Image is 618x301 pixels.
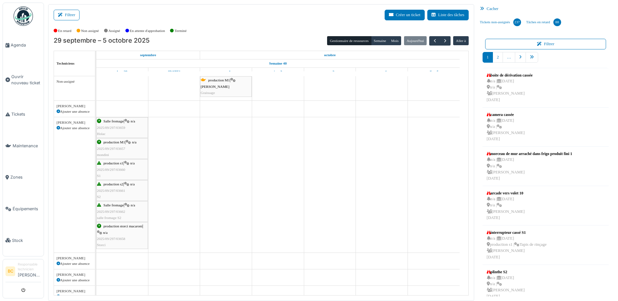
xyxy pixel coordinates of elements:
a: arcade vers volet 10 n/a |[DATE] n/a | [PERSON_NAME][DATE] [485,189,527,223]
a: Équipements [3,193,44,225]
span: mondini [97,153,109,157]
div: boite de dérivation cassée [487,72,533,78]
div: | [97,181,147,200]
span: production M1 [103,140,125,144]
a: Zones [3,161,44,193]
div: Ajouter une absence [57,109,92,114]
a: Agenda [3,29,44,61]
a: Liste des tâches [427,10,469,20]
span: Storci [97,243,106,247]
li: [PERSON_NAME] [18,262,41,281]
span: S1 [97,174,101,178]
h2: 29 septembre – 5 octobre 2025 [54,37,150,45]
a: Maintenance [3,130,44,162]
span: 2025/09/297/03661 [97,189,125,192]
span: production s2 [103,182,123,186]
div: Ajouter une absence [57,125,92,131]
a: Tâches en retard [524,14,564,31]
a: BC Responsable technicien[PERSON_NAME] [5,262,41,282]
div: | [97,202,147,221]
li: BC [5,266,15,276]
span: production s1 [103,161,123,165]
a: Tickets [3,99,44,130]
span: n/a [130,182,135,186]
span: Agenda [11,42,41,48]
button: Filtrer [54,10,80,20]
button: Filtrer [485,39,606,49]
div: 88 [553,18,561,26]
div: | [97,160,147,179]
button: Semaine [371,36,389,45]
button: Suivant [440,36,451,46]
div: Ajouter une absence [57,261,92,266]
span: n/a [131,203,135,207]
a: … [503,52,515,63]
a: boite de dérivation cassée n/a |[DATE] n/a | [PERSON_NAME][DATE] [485,71,534,105]
span: Zones [10,174,41,180]
div: n/a | [DATE] n/a | [PERSON_NAME] [DATE] [487,118,525,142]
a: Semaine 40 [268,59,288,67]
span: salle fromage S2 [97,216,121,220]
a: 1 octobre 2025 [219,68,232,76]
div: n/a | [DATE] n/a | [PERSON_NAME] [DATE] [487,275,525,300]
span: [PERSON_NAME] [201,85,229,88]
button: Précédent [429,36,440,46]
span: n/a [131,119,135,123]
button: Aujourd'hui [404,36,427,45]
div: | [97,139,147,158]
span: Maintenance [13,143,41,149]
div: plinthe S2 [487,269,525,275]
div: [PERSON_NAME] [57,272,92,277]
span: production storci macaroni [103,224,143,228]
span: Techniciens [57,61,75,65]
button: Aller à [453,36,468,45]
div: Ajouter une absence [57,277,92,283]
a: 29 septembre 2025 [115,68,129,76]
span: 2025/09/297/03660 [97,168,125,171]
span: Équipements [13,206,41,212]
a: Ouvrir nouveau ticket [3,61,44,99]
span: n/a [130,161,135,165]
div: n/a | [DATE] production s1 | Tapis de rinçage [PERSON_NAME] [DATE] [487,235,547,260]
div: n/a | [DATE] n/a | [PERSON_NAME] [DATE] [487,157,572,182]
label: En retard [58,28,71,34]
a: 3 octobre 2025 [324,68,336,76]
div: camera cassée [487,112,525,118]
div: n/a | [DATE] n/a | [PERSON_NAME] [DATE] [487,78,533,103]
div: | [201,77,251,96]
label: Terminé [175,28,186,34]
div: Cacher [477,4,614,14]
button: Créer un ticket [385,10,425,20]
span: Salle fromage [103,203,123,207]
a: 2 octobre 2025 [272,68,284,76]
a: 30 septembre 2025 [166,68,182,76]
label: En attente d'approbation [130,28,165,34]
button: Gestionnaire de ressources [327,36,371,45]
div: | [97,118,147,137]
label: Non assigné [81,28,99,34]
div: Non-assigné [57,79,92,84]
span: production M1 [208,78,230,82]
div: [PERSON_NAME] [57,288,92,294]
a: camera cassée n/a |[DATE] n/a | [PERSON_NAME][DATE] [485,110,527,144]
div: | [97,223,147,248]
a: 1 octobre 2025 [323,51,337,59]
button: Mois [389,36,401,45]
span: Ouvrir nouveau ticket [11,74,41,86]
a: interrupteur cassé S1 n/a |[DATE] production s1 |Tapis de rinçage [PERSON_NAME][DATE] [485,228,548,262]
span: 2025/09/297/03657 [97,147,125,150]
a: 5 octobre 2025 [427,68,440,76]
span: Stock [12,237,41,244]
a: 2 [493,52,503,63]
a: morceau de mur arraché dans frigo produit fini 1 n/a |[DATE] n/a | [PERSON_NAME][DATE] [485,149,574,183]
a: Stock [3,224,44,256]
a: 1 [483,52,493,63]
span: Tickets [11,111,41,117]
span: 2025/09/297/03658 [97,237,125,241]
div: n/a | [DATE] n/a | [PERSON_NAME] [DATE] [487,196,525,221]
img: Badge_color-CXgf-gQk.svg [14,6,33,26]
label: Assigné [109,28,120,34]
a: Tickets non-assignés [477,14,524,31]
div: [PERSON_NAME] [57,120,92,125]
div: [PERSON_NAME] [57,103,92,109]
